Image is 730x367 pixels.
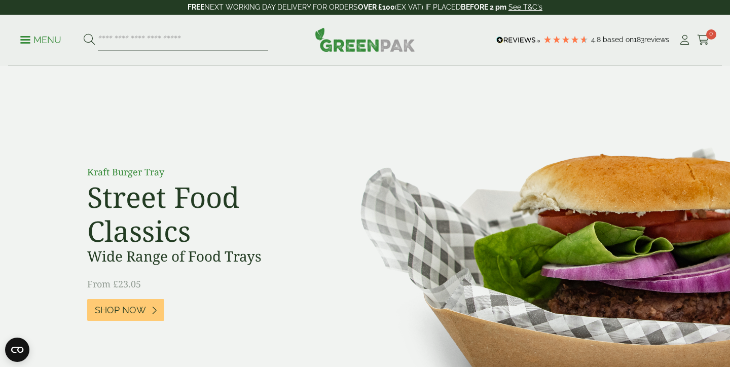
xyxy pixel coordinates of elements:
[496,36,540,44] img: REVIEWS.io
[508,3,542,11] a: See T&C's
[543,35,589,44] div: 4.79 Stars
[634,35,644,44] span: 183
[95,305,146,316] span: Shop Now
[87,180,315,248] h2: Street Food Classics
[706,29,716,40] span: 0
[87,278,141,290] span: From £23.05
[644,35,669,44] span: reviews
[678,35,691,45] i: My Account
[5,338,29,362] button: Open CMP widget
[87,299,164,321] a: Shop Now
[315,27,415,52] img: GreenPak Supplies
[20,34,61,44] a: Menu
[697,32,710,48] a: 0
[87,165,315,179] p: Kraft Burger Tray
[603,35,634,44] span: Based on
[188,3,204,11] strong: FREE
[697,35,710,45] i: Cart
[591,35,603,44] span: 4.8
[20,34,61,46] p: Menu
[87,248,315,265] h3: Wide Range of Food Trays
[461,3,506,11] strong: BEFORE 2 pm
[358,3,395,11] strong: OVER £100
